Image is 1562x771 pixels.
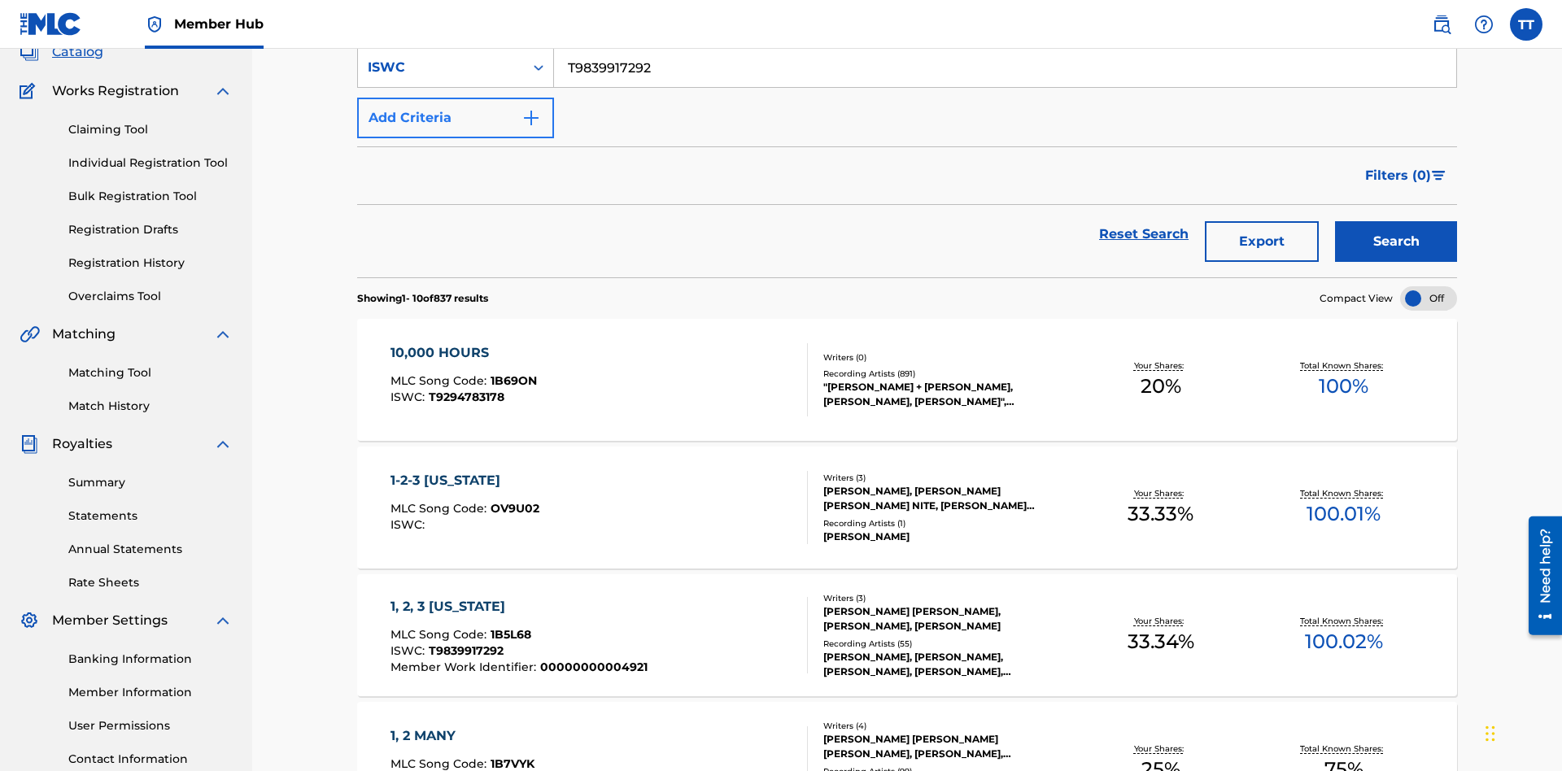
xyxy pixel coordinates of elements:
a: Matching Tool [68,364,233,381]
span: T9839917292 [429,643,504,658]
span: Member Hub [174,15,264,33]
div: [PERSON_NAME], [PERSON_NAME], [PERSON_NAME], [PERSON_NAME], [PERSON_NAME], [PERSON_NAME], [PERSON... [823,650,1069,679]
img: Catalog [20,42,39,62]
div: 1, 2 MANY [390,726,534,746]
a: Rate Sheets [68,574,233,591]
button: Filters (0) [1355,155,1457,196]
span: Member Work Identifier : [390,660,540,674]
a: Statements [68,507,233,525]
span: 33.34 % [1128,627,1194,656]
div: Recording Artists ( 1 ) [823,517,1069,529]
img: Works Registration [20,81,41,101]
div: [PERSON_NAME], [PERSON_NAME] [PERSON_NAME] NITE, [PERSON_NAME] [PERSON_NAME] [823,484,1069,513]
a: Summary [68,474,233,491]
span: Filters ( 0 ) [1365,166,1431,185]
div: User Menu [1510,8,1542,41]
form: Search Form [357,47,1457,277]
a: 10,000 HOURSMLC Song Code:1B69ONISWC:T9294783178Writers (0)Recording Artists (891)"[PERSON_NAME] ... [357,319,1457,441]
a: Registration History [68,255,233,272]
div: Drag [1486,709,1495,758]
span: 100 % [1319,372,1368,401]
span: T9294783178 [429,390,504,404]
a: 1, 2, 3 [US_STATE]MLC Song Code:1B5L68ISWC:T9839917292Member Work Identifier:00000000004921Writer... [357,574,1457,696]
p: Your Shares: [1134,743,1188,755]
p: Your Shares: [1134,487,1188,499]
img: Member Settings [20,611,39,630]
div: 1, 2, 3 [US_STATE] [390,597,648,616]
div: Help [1468,8,1500,41]
span: ISWC : [390,643,429,658]
div: Recording Artists ( 891 ) [823,368,1069,380]
a: Bulk Registration Tool [68,188,233,205]
p: Total Known Shares: [1300,615,1387,627]
span: Matching [52,325,116,344]
span: Member Settings [52,611,168,630]
a: CatalogCatalog [20,42,103,62]
div: [PERSON_NAME] [823,529,1069,544]
p: Total Known Shares: [1300,743,1387,755]
img: expand [213,434,233,454]
p: Showing 1 - 10 of 837 results [357,291,488,306]
div: Writers ( 0 ) [823,351,1069,364]
div: Writers ( 3 ) [823,592,1069,604]
a: Annual Statements [68,541,233,558]
div: 1-2-3 [US_STATE] [390,471,539,490]
span: 33.33 % [1128,499,1193,529]
a: Match History [68,398,233,415]
p: Total Known Shares: [1300,487,1387,499]
button: Search [1335,221,1457,262]
a: Claiming Tool [68,121,233,138]
img: Top Rightsholder [145,15,164,34]
iframe: Chat Widget [1481,693,1562,771]
span: MLC Song Code : [390,756,491,771]
img: expand [213,81,233,101]
span: Catalog [52,42,103,62]
img: Matching [20,325,40,344]
span: MLC Song Code : [390,627,491,642]
div: Writers ( 3 ) [823,472,1069,484]
div: [PERSON_NAME] [PERSON_NAME] [PERSON_NAME], [PERSON_NAME], [PERSON_NAME] [823,732,1069,761]
img: 9d2ae6d4665cec9f34b9.svg [521,108,541,128]
button: Add Criteria [357,98,554,138]
img: expand [213,611,233,630]
a: User Permissions [68,717,233,734]
a: Reset Search [1091,216,1197,252]
a: 1-2-3 [US_STATE]MLC Song Code:OV9U02ISWC:Writers (3)[PERSON_NAME], [PERSON_NAME] [PERSON_NAME] NI... [357,446,1457,568]
p: Your Shares: [1134,615,1188,627]
div: 10,000 HOURS [390,343,537,363]
span: OV9U02 [491,501,539,516]
span: 100.02 % [1305,627,1383,656]
img: help [1474,15,1494,34]
span: Compact View [1320,291,1393,306]
a: Banking Information [68,651,233,668]
span: 00000000004921 [540,660,648,674]
img: expand [213,325,233,344]
span: 1B69ON [491,373,537,388]
span: ISWC : [390,517,429,532]
div: Writers ( 4 ) [823,720,1069,732]
a: Public Search [1425,8,1458,41]
span: MLC Song Code : [390,373,491,388]
a: Contact Information [68,751,233,768]
div: Recording Artists ( 55 ) [823,638,1069,650]
a: Registration Drafts [68,221,233,238]
span: Royalties [52,434,112,454]
img: Royalties [20,434,39,454]
span: 100.01 % [1307,499,1381,529]
a: Individual Registration Tool [68,155,233,172]
img: filter [1432,171,1446,181]
span: 1B5L68 [491,627,531,642]
p: Total Known Shares: [1300,359,1387,372]
img: MLC Logo [20,12,82,36]
span: Works Registration [52,81,179,101]
a: Member Information [68,684,233,701]
span: ISWC : [390,390,429,404]
a: Overclaims Tool [68,288,233,305]
span: 20 % [1141,372,1181,401]
img: search [1432,15,1451,34]
div: ISWC [368,58,514,77]
span: 1B7VYK [491,756,534,771]
div: [PERSON_NAME] [PERSON_NAME], [PERSON_NAME], [PERSON_NAME] [823,604,1069,634]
